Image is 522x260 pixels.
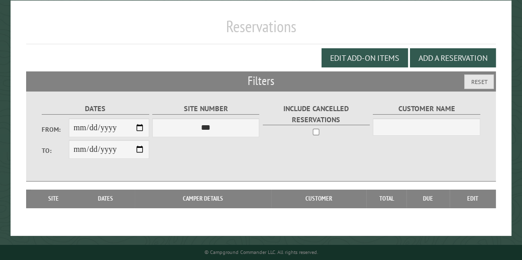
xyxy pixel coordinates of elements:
th: Camper Details [135,190,271,208]
th: Customer [271,190,366,208]
label: To: [42,146,68,155]
label: Include Cancelled Reservations [263,103,370,125]
th: Edit [450,190,496,208]
label: Site Number [152,103,259,115]
small: © Campground Commander LLC. All rights reserved. [204,249,318,255]
button: Reset [464,74,494,89]
h2: Filters [26,71,496,91]
th: Site [31,190,76,208]
th: Dates [76,190,135,208]
label: Customer Name [373,103,480,115]
button: Add a Reservation [410,48,496,67]
th: Due [406,190,450,208]
h1: Reservations [26,17,496,44]
label: From: [42,125,68,134]
button: Edit Add-on Items [322,48,408,67]
label: Dates [42,103,149,115]
th: Total [366,190,406,208]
